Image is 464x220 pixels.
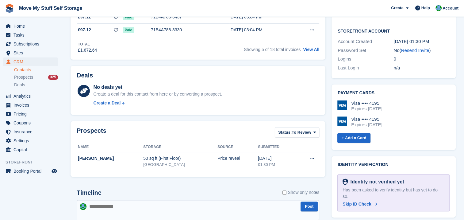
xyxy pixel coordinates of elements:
[78,14,91,20] span: £97.12
[13,145,50,154] span: Capital
[400,48,431,53] span: ( )
[343,179,348,185] img: Identity Verification Ready
[301,202,318,212] button: Post
[78,155,143,162] div: [PERSON_NAME]
[78,41,97,47] div: Total
[78,47,97,53] div: £1,672.64
[338,91,449,96] h2: Payment cards
[351,122,382,128] div: Expires [DATE]
[337,100,347,110] img: Visa Logo
[3,101,58,109] a: menu
[391,5,403,11] span: Create
[13,101,50,109] span: Invoices
[393,47,449,54] div: No
[14,74,33,80] span: Prospects
[393,56,449,63] div: 0
[421,5,430,11] span: Help
[3,49,58,57] a: menu
[338,38,393,45] div: Account Created
[3,167,58,175] a: menu
[217,142,258,152] th: Source
[3,136,58,145] a: menu
[13,57,50,66] span: CRM
[13,22,50,30] span: Home
[78,27,91,33] span: £97.12
[3,119,58,127] a: menu
[343,202,371,206] span: Skip ID Check
[338,65,393,72] div: Last Login
[94,91,222,97] div: Create a deal for this contact from here or by converting a prospect.
[229,27,294,33] div: [DATE] 03:04 PM
[3,145,58,154] a: menu
[275,127,319,137] button: Status: To Review
[94,84,222,91] div: No deals yet
[337,116,347,126] img: Visa Logo
[14,82,25,88] span: Deals
[48,75,58,80] div: 325
[94,100,121,106] div: Create a Deal
[13,119,50,127] span: Coupons
[229,14,294,20] div: [DATE] 03:04 PM
[123,27,134,33] span: Paid
[338,28,449,34] h2: Storefront Account
[94,100,222,106] a: Create a Deal
[292,129,311,136] span: To Review
[6,159,61,165] span: Storefront
[3,57,58,66] a: menu
[351,100,382,106] div: Visa •••• 4195
[3,22,58,30] a: menu
[13,92,50,100] span: Analytics
[14,67,58,73] a: Contacts
[77,72,93,79] h2: Deals
[443,5,458,11] span: Account
[77,189,102,196] h2: Timeline
[151,27,214,33] div: 71B4A788-3330
[3,128,58,136] a: menu
[393,38,449,45] div: [DATE] 01:30 PM
[303,47,319,52] a: View All
[348,178,404,186] div: Identity not verified yet
[3,92,58,100] a: menu
[13,136,50,145] span: Settings
[80,203,86,210] img: Dan
[282,189,319,196] label: Show only notes
[343,187,444,200] div: Has been asked to verify identity but has yet to do so.
[13,110,50,118] span: Pricing
[143,155,217,162] div: 50 sq ft (First Floor)
[13,31,50,39] span: Tasks
[258,155,296,162] div: [DATE]
[338,47,393,54] div: Password Set
[338,56,393,63] div: Logins
[17,3,85,13] a: Move My Stuff Self Storage
[123,14,134,20] span: Paid
[343,201,377,207] a: Skip ID Check
[3,110,58,118] a: menu
[13,128,50,136] span: Insurance
[258,142,296,152] th: Submitted
[13,40,50,48] span: Subscriptions
[401,48,429,53] a: Resend Invite
[3,40,58,48] a: menu
[13,49,50,57] span: Sites
[5,4,14,13] img: stora-icon-8386f47178a22dfd0bd8f6a31ec36ba5ce8667c1dd55bd0f319d3a0aa187defe.svg
[278,129,292,136] span: Status:
[435,5,442,11] img: Dan
[282,189,286,196] input: Show only notes
[337,133,370,143] a: + Add a Card
[77,127,106,139] h2: Prospects
[244,47,301,52] span: Showing 5 of 18 total invoices
[14,82,58,88] a: Deals
[351,106,382,112] div: Expires [DATE]
[217,155,258,162] div: Price reveal
[351,116,382,122] div: Visa •••• 4195
[393,65,449,72] div: n/a
[77,142,143,152] th: Name
[3,31,58,39] a: menu
[143,162,217,168] div: [GEOGRAPHIC_DATA]
[51,167,58,175] a: Preview store
[258,162,296,168] div: 01:30 PM
[13,167,50,175] span: Booking Portal
[338,162,449,167] h2: Identity verification
[151,14,214,20] div: 71B4A788-3437
[14,74,58,81] a: Prospects 325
